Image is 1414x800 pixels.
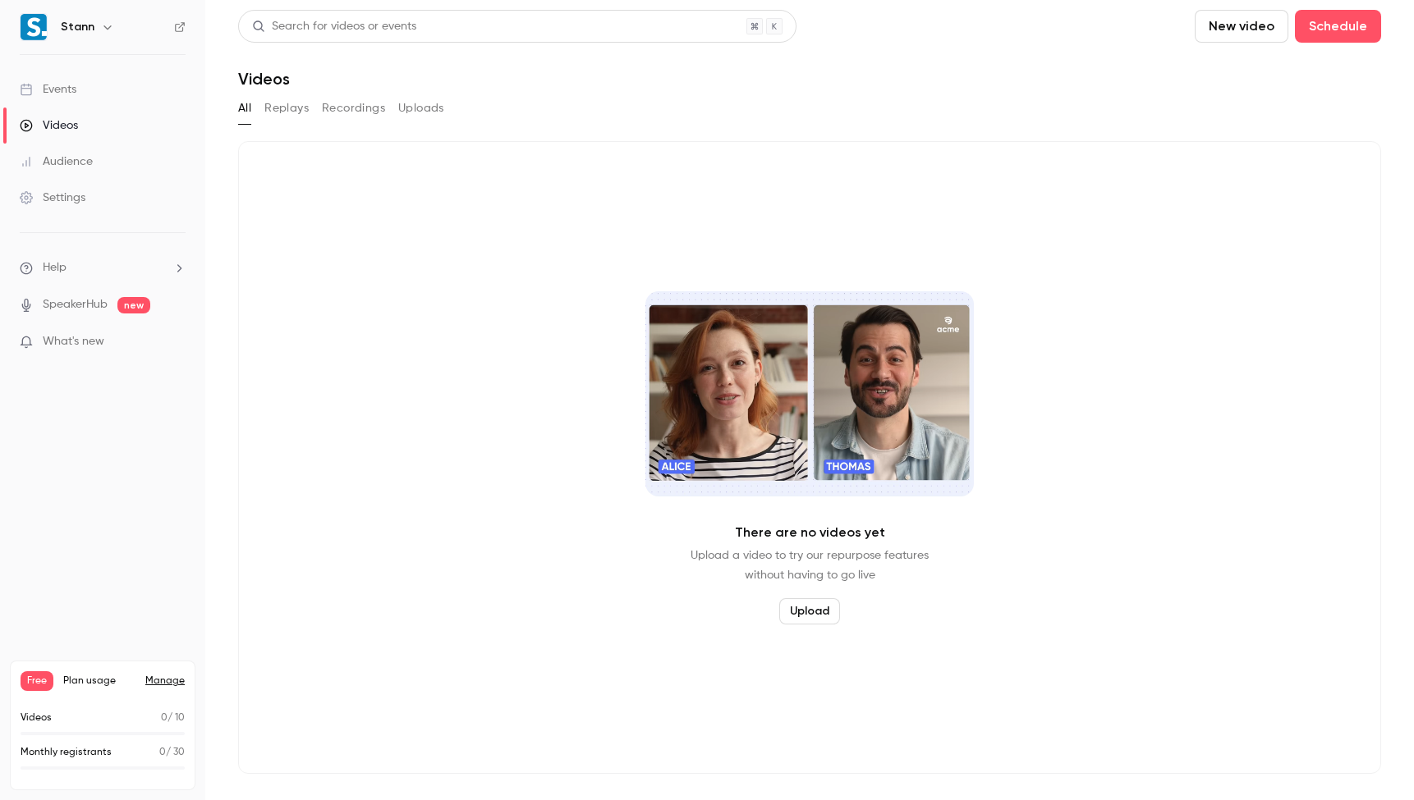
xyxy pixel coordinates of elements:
p: Upload a video to try our repurpose features without having to go live [691,546,929,585]
p: / 10 [161,711,185,725]
p: There are no videos yet [735,523,885,542]
div: Settings [20,190,85,206]
div: Audience [20,153,93,170]
button: All [238,95,251,121]
iframe: Noticeable Trigger [166,335,186,350]
button: Uploads [398,95,444,121]
p: Videos [21,711,52,725]
button: Upload [779,598,840,624]
p: Monthly registrants [21,745,112,760]
span: Help [43,259,67,277]
div: Videos [20,117,78,134]
span: Plan usage [63,674,135,688]
span: 0 [159,747,166,757]
img: Stann [21,14,47,40]
h6: Stann [61,19,94,35]
button: Recordings [322,95,385,121]
button: New video [1195,10,1288,43]
div: Search for videos or events [252,18,416,35]
li: help-dropdown-opener [20,259,186,277]
a: Manage [145,674,185,688]
h1: Videos [238,69,290,89]
span: new [117,297,150,313]
a: SpeakerHub [43,296,108,313]
span: Free [21,671,53,691]
button: Replays [264,95,309,121]
div: Events [20,81,76,98]
button: Schedule [1295,10,1381,43]
span: What's new [43,333,104,350]
section: Videos [238,10,1381,790]
p: / 30 [159,745,185,760]
span: 0 [161,713,168,723]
